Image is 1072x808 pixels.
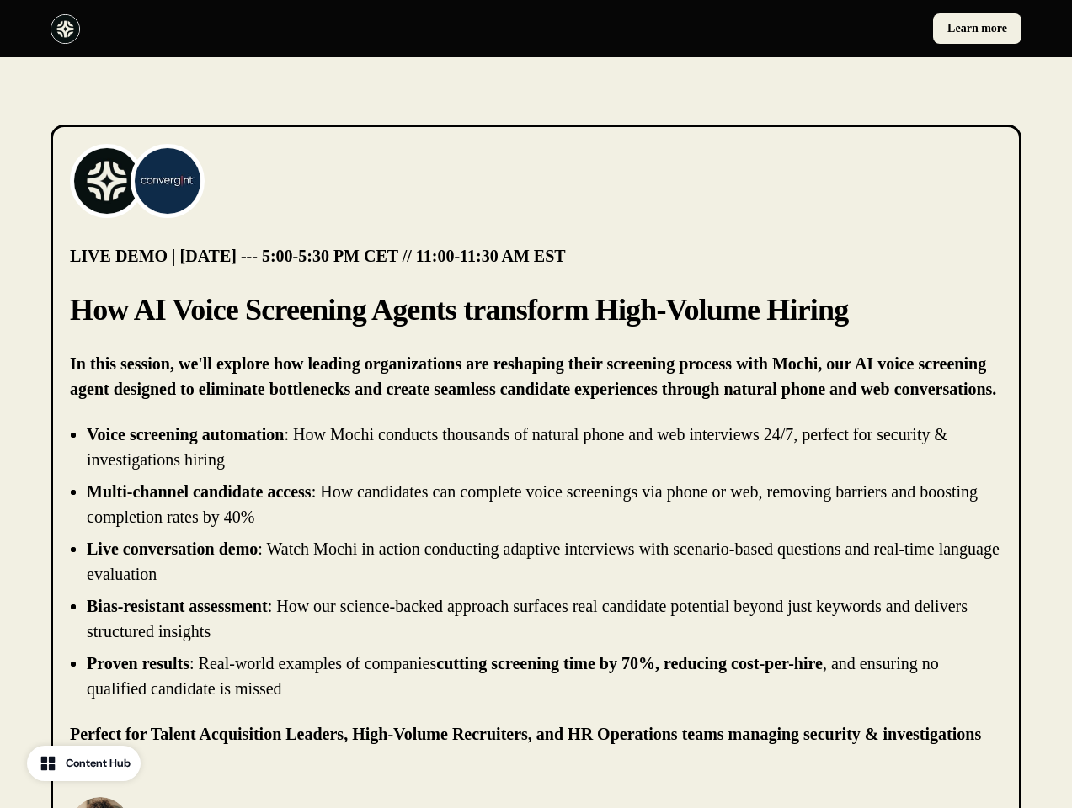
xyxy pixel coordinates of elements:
[66,755,131,772] div: Content Hub
[27,746,141,781] button: Content Hub
[87,540,258,558] strong: Live conversation demo
[87,540,1000,583] p: : Watch Mochi in action conducting adaptive interviews with scenario-based questions and real-tim...
[436,654,823,672] strong: cutting screening time by 70%, reducing cost-per-hire
[87,482,312,501] strong: Multi-channel candidate access
[70,289,1002,331] p: How AI Voice Screening Agents transform High-Volume Hiring
[70,725,981,768] strong: Perfect for Talent Acquisition Leaders, High-Volume Recruiters, and HR Operations teams managing ...
[70,247,566,265] strong: LIVE DEMO | [DATE] --- 5:00-5:30 PM CET // 11:00-11:30 AM EST
[70,354,996,398] strong: In this session, we'll explore how leading organizations are reshaping their screening process wi...
[87,597,968,641] p: : How our science-backed approach surfaces real candidate potential beyond just keywords and deli...
[87,482,978,526] p: : How candidates can complete voice screenings via phone or web, removing barriers and boosting c...
[87,597,268,615] strong: Bias-resistant assessment
[87,425,284,444] strong: Voice screening automation
[87,425,947,469] p: : How Mochi conducts thousands of natural phone and web interviews 24/7, perfect for security & i...
[87,654,189,672] strong: Proven results
[933,13,1021,44] a: Learn more
[87,654,939,698] p: : Real-world examples of companies , and ensuring no qualified candidate is missed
